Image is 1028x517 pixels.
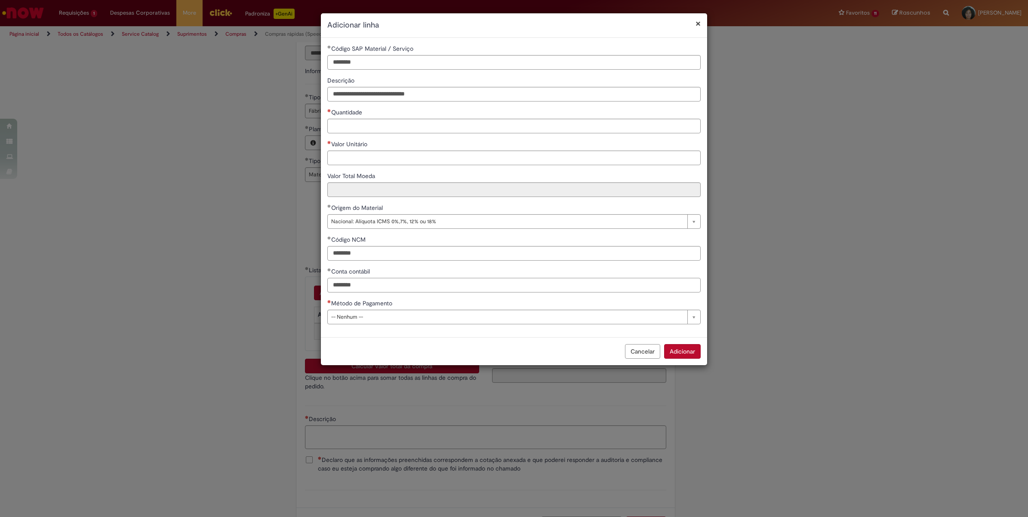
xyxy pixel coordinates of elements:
span: Obrigatório Preenchido [327,268,331,271]
span: Necessários [327,109,331,112]
span: Método de Pagamento [331,299,394,307]
span: Obrigatório Preenchido [327,236,331,240]
input: Código NCM [327,246,701,261]
span: Obrigatório Preenchido [327,45,331,49]
span: Origem do Material [331,204,385,212]
span: Necessários [327,300,331,303]
input: Valor Unitário [327,151,701,165]
span: Necessários [327,141,331,144]
span: Obrigatório Preenchido [327,204,331,208]
input: Quantidade [327,119,701,133]
input: Descrição [327,87,701,102]
button: Cancelar [625,344,660,359]
span: Quantidade [331,108,364,116]
input: Conta contábil [327,278,701,292]
input: Valor Total Moeda [327,182,701,197]
span: Código SAP Material / Serviço [331,45,415,52]
span: Valor Unitário [331,140,369,148]
button: Fechar modal [696,19,701,28]
span: Nacional: Alíquota ICMS 0%,7%, 12% ou 18% [331,215,683,228]
input: Código SAP Material / Serviço [327,55,701,70]
span: -- Nenhum -- [331,310,683,324]
h2: Adicionar linha [327,20,701,31]
span: Descrição [327,77,356,84]
span: Somente leitura - Valor Total Moeda [327,172,377,180]
span: Código NCM [331,236,367,243]
button: Adicionar [664,344,701,359]
span: Conta contábil [331,268,372,275]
